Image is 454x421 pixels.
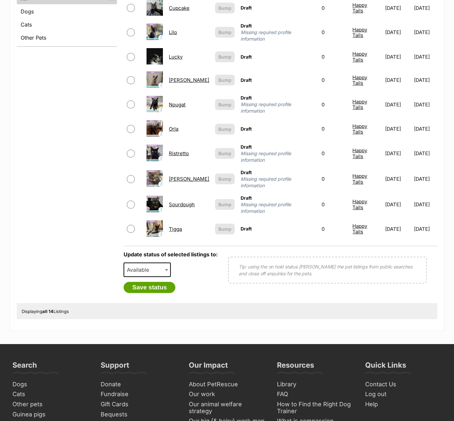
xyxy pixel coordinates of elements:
a: Happy Tails [352,173,367,185]
a: Orla [169,126,178,132]
span: Bump [218,29,231,36]
span: Bump [218,201,231,208]
td: [DATE] [383,141,413,166]
span: Draft [241,144,252,150]
td: [DATE] [383,46,413,68]
span: Bump [218,5,231,11]
td: [DATE] [383,92,413,117]
h3: Quick Links [365,360,406,374]
td: [DATE] [414,46,437,68]
span: Draft [241,226,252,231]
span: Available [124,265,156,274]
td: 0 [319,20,349,45]
a: Dogs [17,6,117,17]
button: Bump [215,124,235,135]
a: Sourdough [169,201,195,208]
span: Bump [218,126,231,133]
a: Our work [186,389,268,399]
button: Bump [215,224,235,234]
td: 0 [319,218,349,240]
h3: Our Impact [189,360,228,374]
a: Happy Tails [352,198,367,210]
span: Bump [218,77,231,83]
a: Nougat [169,101,186,108]
a: Lilo [169,29,177,35]
a: Library [274,379,356,390]
button: Bump [215,174,235,184]
a: Cats [10,389,91,399]
span: Missing required profile information [241,29,315,42]
td: [DATE] [383,192,413,217]
td: [DATE] [383,118,413,140]
span: Draft [241,5,252,10]
a: Help [363,399,444,410]
td: 0 [319,92,349,117]
a: About PetRescue [186,379,268,390]
button: Bump [215,3,235,13]
span: Bump [218,150,231,157]
td: 0 [319,69,349,91]
td: 0 [319,46,349,68]
td: [DATE] [383,69,413,91]
a: How to Find the Right Dog Trainer [274,399,356,416]
strong: all 14 [42,309,53,314]
a: Donate [98,379,180,390]
a: Tigga [169,226,182,232]
a: [PERSON_NAME] [169,176,209,182]
a: Happy Tails [352,2,367,14]
td: 0 [319,141,349,166]
td: [DATE] [414,218,437,240]
a: Guinea pigs [10,410,91,420]
button: Bump [215,51,235,62]
a: Happy Tails [352,123,367,135]
a: Lucky [169,54,183,60]
a: Happy Tails [352,74,367,86]
span: Draft [241,170,252,175]
a: Ristretto [169,150,189,156]
span: Draft [241,54,252,60]
span: Draft [241,23,252,28]
td: 0 [319,118,349,140]
span: Bump [218,226,231,232]
a: Gift Cards [98,399,180,410]
span: Bump [218,53,231,60]
span: Available [124,263,171,277]
a: Other pets [10,399,91,410]
img: Lucky [147,48,163,64]
p: Tip: using the on hold status [PERSON_NAME] the pet listings from public searches and close off e... [239,263,416,277]
span: Bump [218,101,231,108]
button: Bump [215,75,235,85]
h3: Support [101,360,129,374]
a: Bequests [98,410,180,420]
span: Bump [218,175,231,182]
a: Happy Tails [352,99,367,110]
span: Draft [241,195,252,201]
span: Missing required profile information [241,150,315,163]
span: Missing required profile information [241,201,315,214]
span: Displaying Listings [22,309,69,314]
a: Contact Us [363,379,444,390]
a: Log out [363,389,444,399]
td: [DATE] [414,118,437,140]
a: Happy Tails [352,223,367,235]
td: [DATE] [383,167,413,192]
td: [DATE] [383,218,413,240]
span: Draft [241,126,252,132]
a: Cupcake [169,5,189,11]
a: Other Pets [17,32,117,44]
td: [DATE] [414,192,437,217]
a: [PERSON_NAME] [169,77,209,83]
a: Happy Tails [352,27,367,38]
td: [DATE] [414,69,437,91]
a: Happy Tails [352,147,367,159]
label: Update status of selected listings to: [124,251,218,258]
button: Bump [215,99,235,110]
a: Fundraise [98,389,180,399]
td: [DATE] [414,92,437,117]
button: Bump [215,148,235,159]
td: 0 [319,167,349,192]
span: Draft [241,77,252,83]
a: Our animal welfare strategy [186,399,268,416]
button: Bump [215,27,235,38]
a: Happy Tails [352,51,367,63]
